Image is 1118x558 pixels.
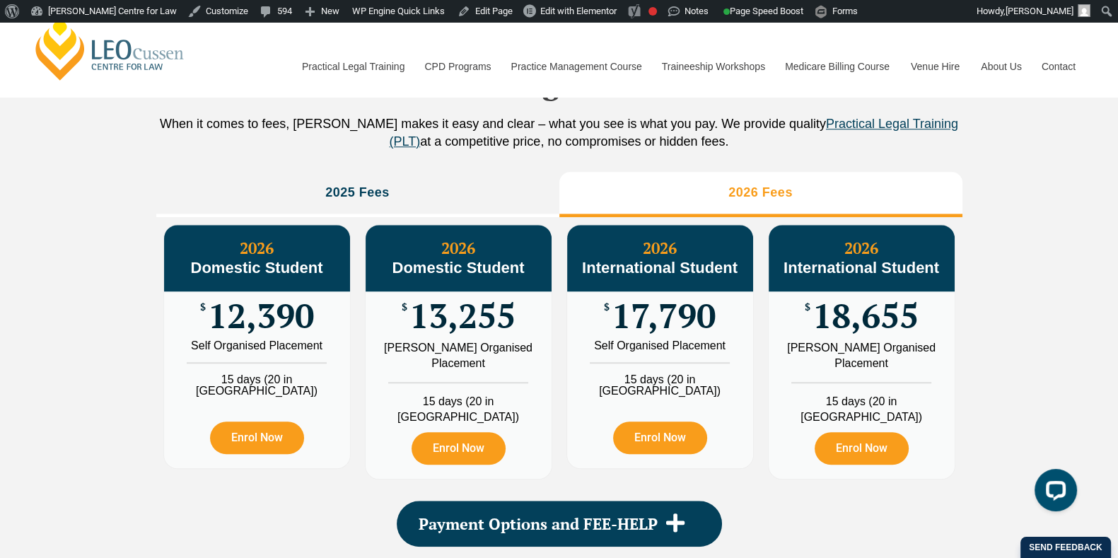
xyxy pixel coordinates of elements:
[1023,463,1083,523] iframe: LiveChat chat widget
[402,302,407,313] span: $
[651,36,774,97] a: Traineeship Workshops
[900,36,970,97] a: Venue Hire
[567,362,753,397] li: 15 days (20 in [GEOGRAPHIC_DATA])
[409,302,516,330] span: 13,255
[175,340,339,351] div: Self Organised Placement
[604,302,610,313] span: $
[291,36,414,97] a: Practical Legal Training
[156,66,962,101] h2: PLT Program Fees
[1031,36,1086,97] a: Contact
[376,340,541,371] div: [PERSON_NAME] Organised Placement
[501,36,651,97] a: Practice Management Course
[1006,6,1073,16] span: [PERSON_NAME]
[210,422,304,454] a: Enrol Now
[648,7,657,16] div: Focus keyphrase not set
[392,259,524,277] span: Domestic Student
[190,259,322,277] span: Domestic Student
[612,302,716,330] span: 17,790
[578,340,743,351] div: Self Organised Placement
[769,382,955,425] li: 15 days (20 in [GEOGRAPHIC_DATA])
[208,302,314,330] span: 12,390
[567,239,753,277] h3: 2026
[366,239,552,277] h3: 2026
[613,422,707,454] a: Enrol Now
[156,115,962,151] p: When it comes to fees, [PERSON_NAME] makes it easy and clear – what you see is what you pay. We p...
[813,302,919,330] span: 18,655
[805,302,810,313] span: $
[419,516,658,532] span: Payment Options and FEE-HELP
[540,6,617,16] span: Edit with Elementor
[164,362,350,397] li: 15 days (20 in [GEOGRAPHIC_DATA])
[200,302,206,313] span: $
[366,382,552,425] li: 15 days (20 in [GEOGRAPHIC_DATA])
[412,432,506,465] a: Enrol Now
[815,432,909,465] a: Enrol Now
[970,36,1031,97] a: About Us
[582,259,738,277] span: International Student
[779,340,944,371] div: [PERSON_NAME] Organised Placement
[414,36,500,97] a: CPD Programs
[32,16,188,82] a: [PERSON_NAME] Centre for Law
[325,185,390,201] h3: 2025 Fees
[774,36,900,97] a: Medicare Billing Course
[769,239,955,277] h3: 2026
[784,259,939,277] span: International Student
[164,239,350,277] h3: 2026
[728,185,793,201] h3: 2026 Fees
